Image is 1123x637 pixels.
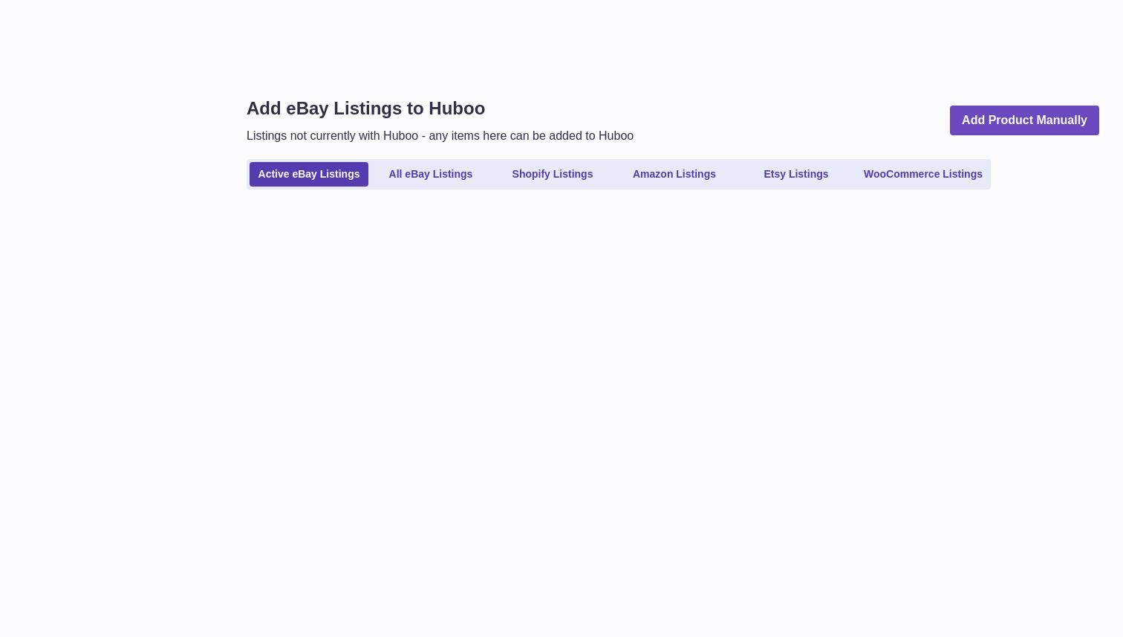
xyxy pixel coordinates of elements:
p: Listings not currently with Huboo - any items here can be added to Huboo [247,128,634,144]
a: Add Product Manually [950,106,1099,136]
a: WooCommerce Listings [859,162,988,187]
a: All eBay Listings [371,162,490,187]
a: Shopify Listings [493,162,612,187]
a: Amazon Listings [615,162,734,187]
h1: Add eBay Listings to Huboo [247,97,634,120]
a: Active eBay Listings [250,162,368,187]
a: Etsy Listings [737,162,856,187]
